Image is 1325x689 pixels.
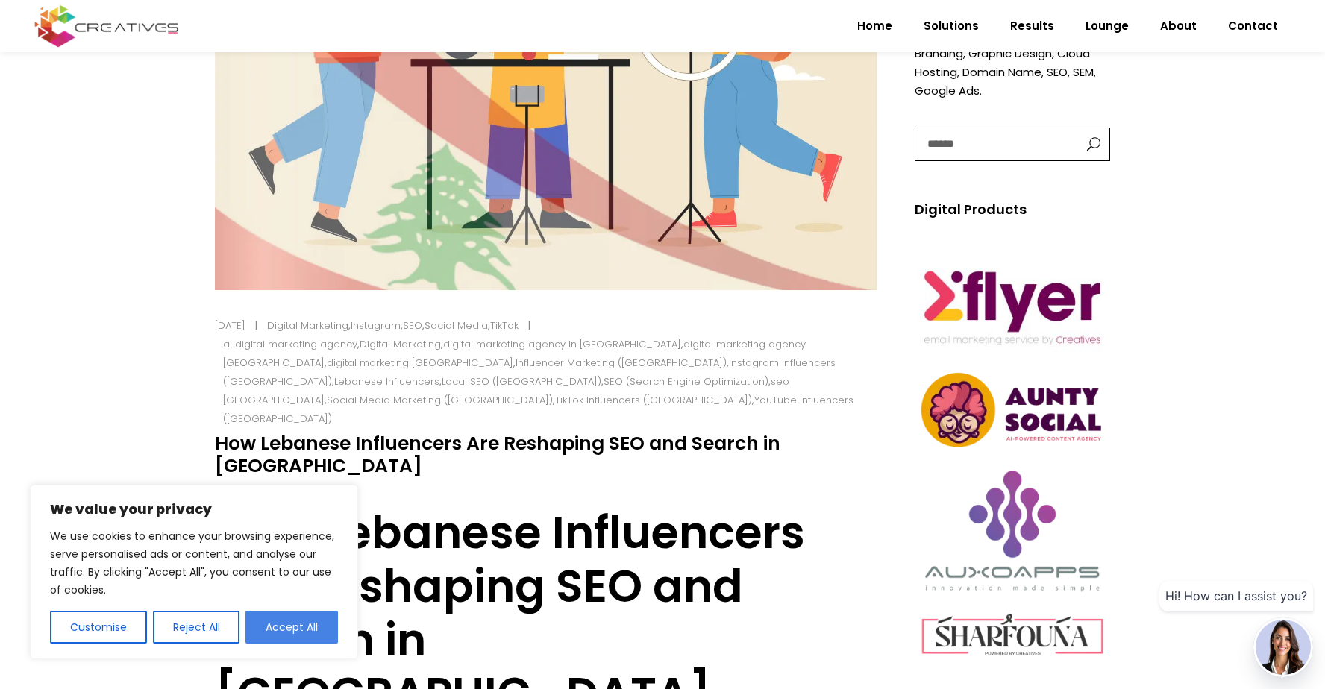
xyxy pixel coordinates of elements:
a: digital marketing agency in [GEOGRAPHIC_DATA] [443,337,681,351]
button: Accept All [245,611,338,644]
img: Creatives | How Lebanese Influencers Are Reshaping SEO and Search in Lebanon [915,248,1111,361]
a: SEO [403,318,422,333]
a: Lounge [1070,7,1144,45]
div: We value your privacy [30,485,358,659]
span: Contact [1228,7,1278,45]
p: Web Development, Mobile Apps, Email Marketing, Social Media, Branding, Graphic Design, Cloud Host... [915,7,1111,100]
a: About [1144,7,1212,45]
a: digital marketing [GEOGRAPHIC_DATA] [327,356,513,370]
a: [DATE] [215,318,245,333]
div: Hi! How can I assist you? [1159,581,1313,611]
button: button [1072,128,1109,160]
a: Instagram [351,318,401,333]
div: , , , , , , , , , , , , , [223,335,867,428]
h4: How Lebanese Influencers Are Reshaping SEO and Search in [GEOGRAPHIC_DATA] [215,432,877,477]
img: Creatives | How Lebanese Influencers Are Reshaping SEO and Search in Lebanon [915,460,1111,600]
h5: Digital Products [915,199,1111,220]
span: Results [1010,7,1054,45]
img: Creatives | How Lebanese Influencers Are Reshaping SEO and Search in Lebanon [915,608,1111,663]
a: ai digital marketing agency [223,337,357,351]
img: Creatives [31,3,182,49]
a: Social Media [425,318,488,333]
a: Digital Marketing [360,337,441,351]
a: Solutions [908,7,994,45]
p: We value your privacy [50,500,338,518]
a: TikTok Influencers ([GEOGRAPHIC_DATA]) [555,393,752,407]
img: agent [1256,620,1311,675]
p: We use cookies to enhance your browsing experience, serve personalised ads or content, and analys... [50,527,338,599]
a: SEO (Search Engine Optimization) [604,374,768,388]
img: Creatives | How Lebanese Influencers Are Reshaping SEO and Search in Lebanon [915,368,1111,453]
a: Results [994,7,1070,45]
span: About [1160,7,1197,45]
span: Lounge [1086,7,1129,45]
a: Social Media Marketing ([GEOGRAPHIC_DATA]) [327,393,553,407]
button: Customise [50,611,147,644]
span: Home [857,7,892,45]
a: Local SEO ([GEOGRAPHIC_DATA]) [442,374,601,388]
a: TikTok [490,318,519,333]
a: Digital Marketing [267,318,348,333]
a: Lebanese Influencers [334,374,439,388]
div: , , , , [259,316,529,335]
a: Home [842,7,908,45]
a: Influencer Marketing ([GEOGRAPHIC_DATA]) [516,356,727,370]
a: Contact [1212,7,1294,45]
span: Solutions [924,7,979,45]
button: Reject All [153,611,240,644]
